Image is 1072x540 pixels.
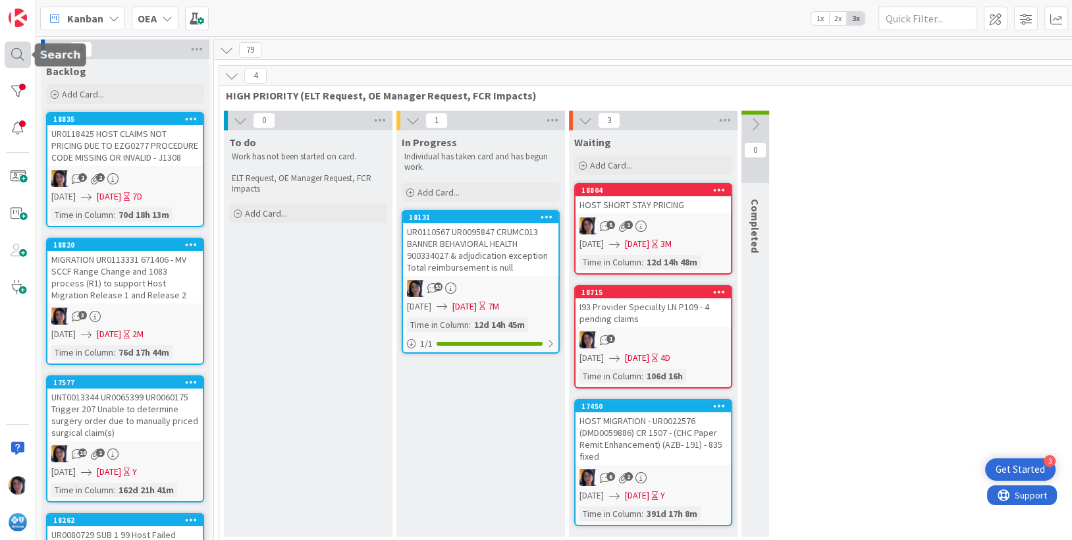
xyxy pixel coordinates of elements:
span: [DATE] [625,237,649,251]
div: 17577 [53,378,203,387]
span: 6 [606,472,615,481]
div: 18835 [47,113,203,125]
div: Time in Column [51,207,113,222]
div: 18804 [581,186,731,195]
span: 53 [434,283,442,291]
span: Add Card... [62,88,104,100]
img: TC [51,170,68,187]
div: MIGRATION UR0113331 671406 - MV SCCF Range Change and 1083 process (R1) to support Host Migration... [47,251,203,304]
span: : [641,506,643,521]
div: 12d 14h 45m [471,317,528,332]
span: 1 [606,335,615,343]
div: UR0118425 HOST CLAIMS NOT PRICING DUE TO EZG0277 PROCEDURE CODE MISSING OR INVALID - J1308 [47,125,203,166]
div: 18262 [47,514,203,526]
span: 1 [425,113,448,128]
p: ELT Request, OE Manager Request, FCR Impacts [232,173,385,195]
div: 18820MIGRATION UR0113331 671406 - MV SCCF Range Change and 1083 process (R1) to support Host Migr... [47,239,203,304]
div: TC [47,445,203,462]
div: 391d 17h 8m [643,506,701,521]
div: Get Started [996,463,1045,476]
input: Quick Filter... [878,7,977,30]
div: TC [576,217,731,234]
div: 12d 14h 48m [643,255,701,269]
span: : [641,369,643,383]
span: Add Card... [245,207,287,219]
span: [DATE] [625,351,649,365]
span: Kanban [67,11,103,26]
span: 4 [244,68,267,84]
img: TC [579,469,597,486]
div: Time in Column [51,483,113,497]
h5: Search [40,49,81,61]
span: [DATE] [51,465,76,479]
div: Time in Column [579,506,641,521]
div: Time in Column [579,255,641,269]
img: TC [579,217,597,234]
span: Add Card... [590,159,632,171]
div: 2M [132,327,144,341]
div: Time in Column [579,369,641,383]
span: [DATE] [579,237,604,251]
div: 18131 [409,213,558,222]
div: TC [576,331,731,348]
div: 76d 17h 44m [115,345,173,360]
span: : [113,207,115,222]
div: TC [403,280,558,297]
span: 5 [606,221,615,229]
div: Y [660,489,665,502]
span: : [113,483,115,497]
span: In Progress [402,136,457,149]
span: [DATE] [579,351,604,365]
div: 18131 [403,211,558,223]
div: HOST MIGRATION - UR0022576 (DMD0059886) CR 1507 - (CHC Paper Remit Enhancement) (AZB- 191) - 835 ... [576,412,731,465]
div: 162d 21h 41m [115,483,177,497]
img: TC [51,445,68,462]
span: [DATE] [97,190,121,203]
img: TC [579,331,597,348]
div: 18804 [576,184,731,196]
span: Backlog [46,65,86,78]
span: 1 [624,472,633,481]
img: TC [407,280,424,297]
span: [DATE] [97,465,121,479]
span: 1 / 1 [420,337,433,351]
span: Add Card... [417,186,460,198]
span: HIGH PRIORITY (ELT Request, OE Manager Request, FCR Impacts) [226,89,1071,102]
img: TC [51,308,68,325]
div: 7M [488,300,499,313]
div: 17577UNT0013344 UR0065399 UR0060175 Trigger 207 Unable to determine surgery order due to manually... [47,377,203,441]
span: Waiting [574,136,611,149]
div: 17577 [47,377,203,389]
p: Individual has taken card and has begun work. [404,151,557,173]
div: 18715 [581,288,731,297]
span: 3 [78,311,87,319]
b: OEA [138,12,157,25]
div: 106d 16h [643,369,686,383]
span: [DATE] [51,327,76,341]
span: 3x [847,12,865,25]
div: 18820 [53,240,203,250]
div: 18835UR0118425 HOST CLAIMS NOT PRICING DUE TO EZG0277 PROCEDURE CODE MISSING OR INVALID - J1308 [47,113,203,166]
span: : [113,345,115,360]
div: HOST SHORT STAY PRICING [576,196,731,213]
span: 1 [624,221,633,229]
div: UR0110567 UR0095847 CRUMC013 BANNER BEHAVIORAL HEALTH 900334027 & adjudication exception Total re... [403,223,558,276]
img: avatar [9,513,27,531]
div: 18835 [53,115,203,124]
div: I93 Provider Specialty LN P109 - 4 pending claims [576,298,731,327]
span: 2 [96,173,105,182]
div: 17450HOST MIGRATION - UR0022576 (DMD0059886) CR 1507 - (CHC Paper Remit Enhancement) (AZB- 191) -... [576,400,731,465]
div: 70d 18h 13m [115,207,173,222]
span: 3 [598,113,620,128]
div: TC [576,469,731,486]
p: Work has not been started on card. [232,151,385,162]
div: 18131UR0110567 UR0095847 CRUMC013 BANNER BEHAVIORAL HEALTH 900334027 & adjudication exception Tot... [403,211,558,276]
span: 1 [96,448,105,457]
div: 18715 [576,286,731,298]
img: TC [9,476,27,495]
span: : [641,255,643,269]
span: 1 [78,173,87,182]
span: Support [28,2,60,18]
div: 17450 [581,402,731,411]
span: To do [229,136,256,149]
